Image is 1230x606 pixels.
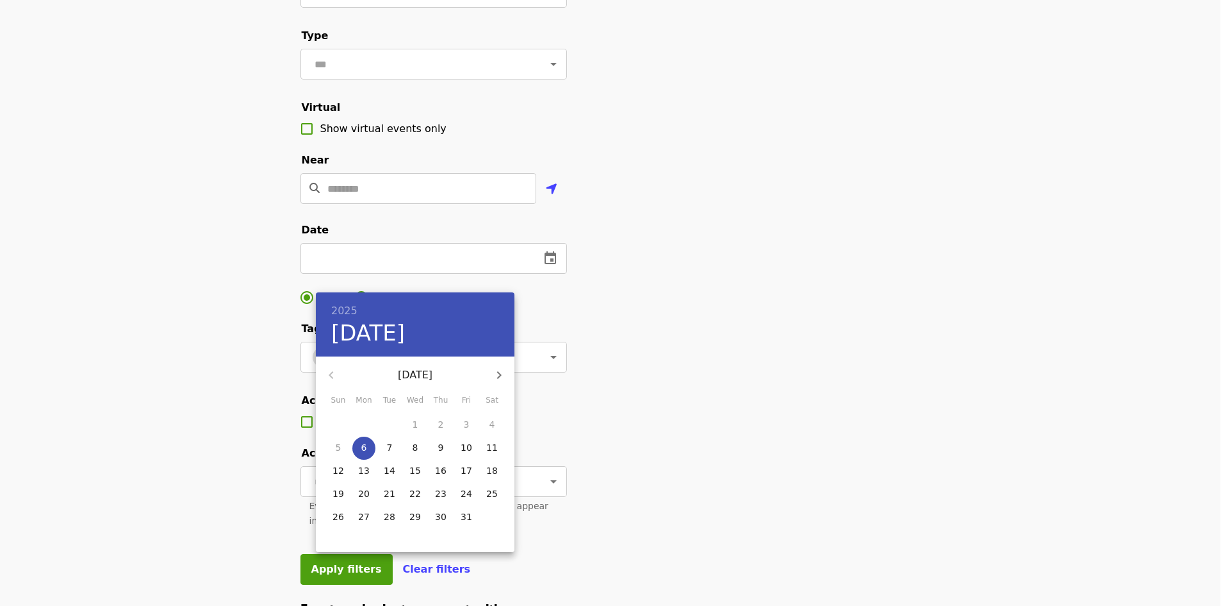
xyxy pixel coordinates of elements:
[332,510,344,523] p: 26
[358,510,370,523] p: 27
[435,464,447,477] p: 16
[455,506,478,529] button: 31
[331,320,405,347] button: [DATE]
[429,460,452,483] button: 16
[404,483,427,506] button: 22
[384,487,395,500] p: 21
[358,487,370,500] p: 20
[384,464,395,477] p: 14
[327,460,350,483] button: 12
[429,483,452,506] button: 23
[332,487,344,500] p: 19
[461,441,472,454] p: 10
[352,483,375,506] button: 20
[404,506,427,529] button: 29
[404,394,427,407] span: Wed
[480,483,504,506] button: 25
[378,437,401,460] button: 7
[409,487,421,500] p: 22
[461,510,472,523] p: 31
[480,437,504,460] button: 11
[455,460,478,483] button: 17
[378,460,401,483] button: 14
[378,506,401,529] button: 28
[387,441,393,454] p: 7
[352,394,375,407] span: Mon
[461,487,472,500] p: 24
[361,441,367,454] p: 6
[480,394,504,407] span: Sat
[327,394,350,407] span: Sun
[409,464,421,477] p: 15
[435,487,447,500] p: 23
[352,437,375,460] button: 6
[404,437,427,460] button: 8
[438,441,444,454] p: 9
[358,464,370,477] p: 13
[429,394,452,407] span: Thu
[429,506,452,529] button: 30
[413,441,418,454] p: 8
[486,487,498,500] p: 25
[352,506,375,529] button: 27
[455,483,478,506] button: 24
[429,437,452,460] button: 9
[327,483,350,506] button: 19
[384,510,395,523] p: 28
[461,464,472,477] p: 17
[409,510,421,523] p: 29
[331,302,357,320] button: 2025
[378,483,401,506] button: 21
[455,437,478,460] button: 10
[435,510,447,523] p: 30
[352,460,375,483] button: 13
[327,506,350,529] button: 26
[378,394,401,407] span: Tue
[486,441,498,454] p: 11
[480,460,504,483] button: 18
[347,367,484,383] p: [DATE]
[332,464,344,477] p: 12
[455,394,478,407] span: Fri
[404,460,427,483] button: 15
[486,464,498,477] p: 18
